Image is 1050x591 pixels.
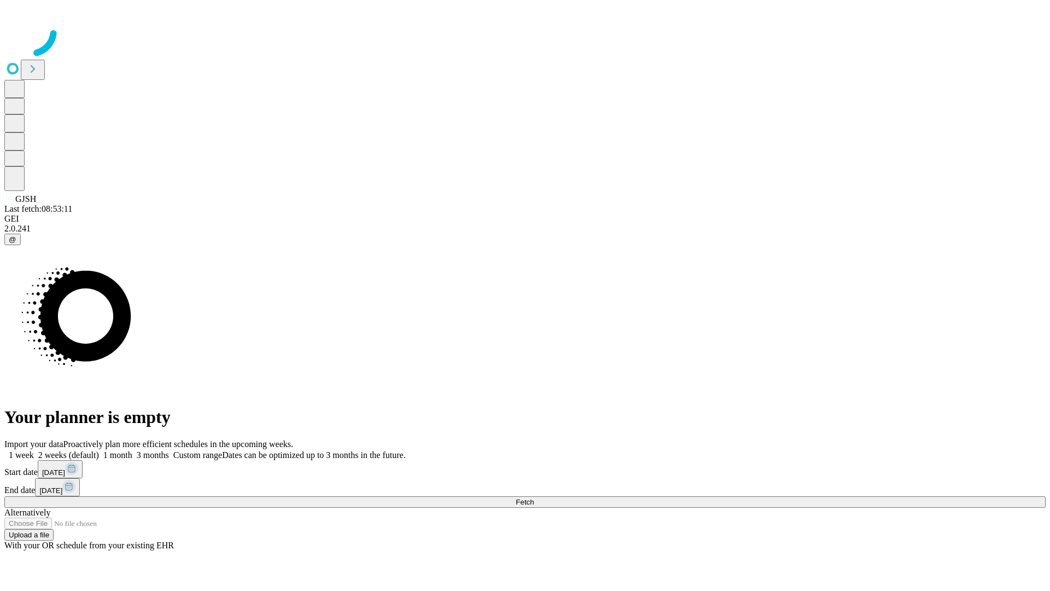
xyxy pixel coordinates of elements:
[4,478,1046,496] div: End date
[42,468,65,477] span: [DATE]
[4,496,1046,508] button: Fetch
[4,529,54,541] button: Upload a file
[39,486,62,495] span: [DATE]
[137,450,169,460] span: 3 months
[38,460,83,478] button: [DATE]
[4,460,1046,478] div: Start date
[35,478,80,496] button: [DATE]
[15,194,36,204] span: GJSH
[9,235,16,244] span: @
[4,204,72,213] span: Last fetch: 08:53:11
[516,498,534,506] span: Fetch
[173,450,222,460] span: Custom range
[4,224,1046,234] div: 2.0.241
[4,508,50,517] span: Alternatively
[38,450,99,460] span: 2 weeks (default)
[4,234,21,245] button: @
[103,450,132,460] span: 1 month
[222,450,405,460] span: Dates can be optimized up to 3 months in the future.
[4,214,1046,224] div: GEI
[63,439,293,449] span: Proactively plan more efficient schedules in the upcoming weeks.
[4,541,174,550] span: With your OR schedule from your existing EHR
[4,439,63,449] span: Import your data
[4,407,1046,427] h1: Your planner is empty
[9,450,34,460] span: 1 week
